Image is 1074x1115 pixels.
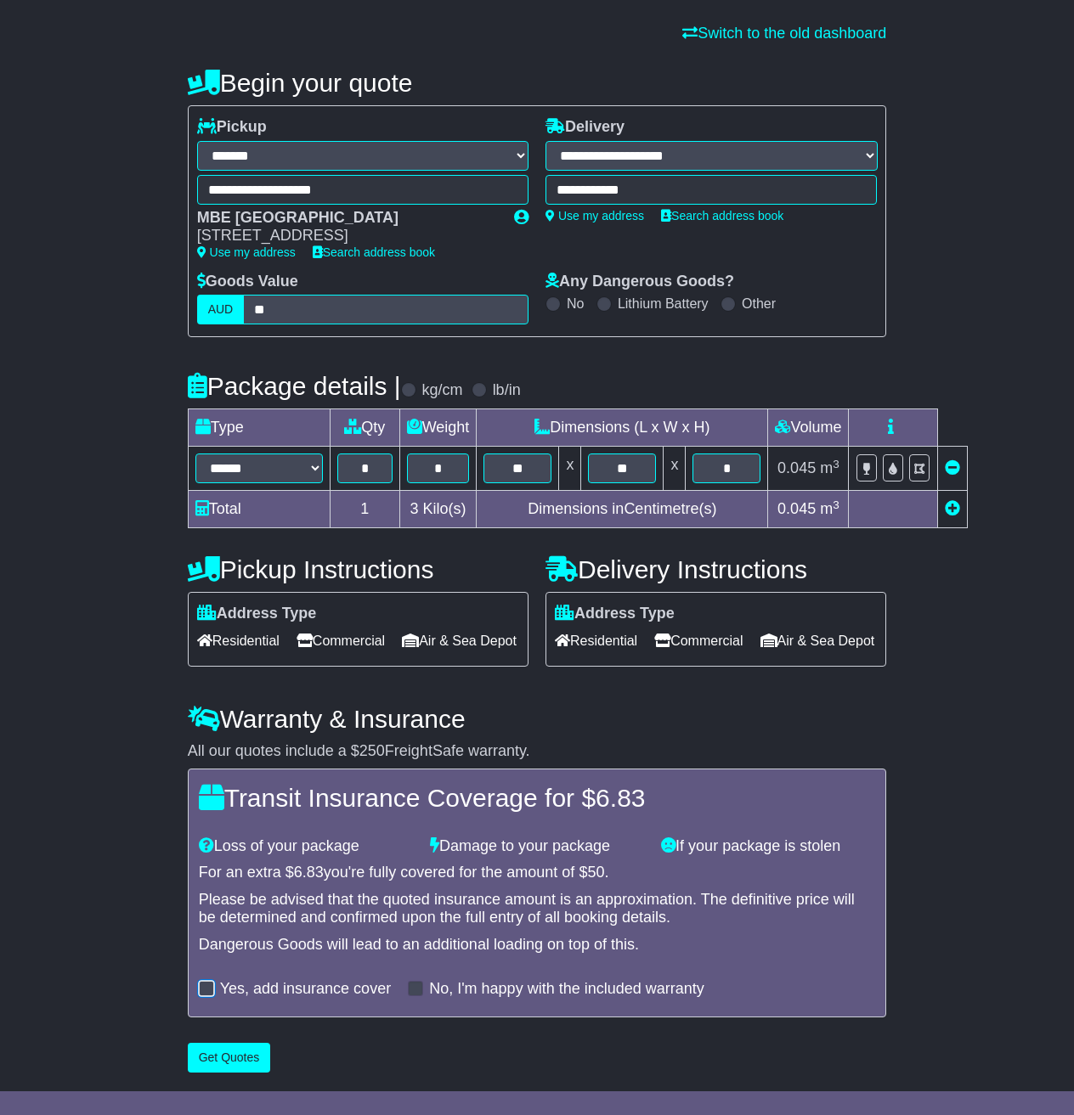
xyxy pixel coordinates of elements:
[742,296,776,312] label: Other
[833,458,839,470] sup: 3
[197,605,317,623] label: Address Type
[199,864,876,882] div: For an extra $ you're fully covered for the amount of $ .
[188,409,330,447] td: Type
[188,742,887,761] div: All our quotes include a $ FreightSafe warranty.
[199,784,876,812] h4: Transit Insurance Coverage for $
[297,628,385,654] span: Commercial
[664,447,686,491] td: x
[596,784,645,812] span: 6.83
[197,245,296,259] a: Use my address
[330,491,399,528] td: 1
[545,118,625,137] label: Delivery
[402,628,517,654] span: Air & Sea Depot
[654,628,743,654] span: Commercial
[188,555,529,583] h4: Pickup Instructions
[545,273,734,291] label: Any Dangerous Goods?
[399,409,477,447] td: Weight
[555,605,675,623] label: Address Type
[199,891,876,927] div: Please be advised that the quoted insurance amount is an approximation. The definitive price will...
[197,295,245,324] label: AUD
[188,1043,271,1073] button: Get Quotes
[945,500,960,517] a: Add new item
[188,372,401,400] h4: Package details |
[188,491,330,528] td: Total
[618,296,709,312] label: Lithium Battery
[545,209,644,222] a: Use my address
[945,459,960,476] a: Remove this item
[555,628,637,654] span: Residential
[330,409,399,447] td: Qty
[188,705,887,733] h4: Warranty & Insurance
[477,491,768,528] td: Dimensions in Centimetre(s)
[294,864,324,881] span: 6.83
[313,245,435,259] a: Search address book
[777,459,816,476] span: 0.045
[410,500,419,517] span: 3
[422,381,463,400] label: kg/cm
[188,69,887,97] h4: Begin your quote
[653,837,884,856] div: If your package is stolen
[197,118,267,137] label: Pickup
[567,296,584,312] label: No
[833,498,839,511] sup: 3
[820,459,839,476] span: m
[220,980,391,999] label: Yes, add insurance cover
[760,628,875,654] span: Air & Sea Depot
[820,500,839,517] span: m
[197,273,298,291] label: Goods Value
[545,555,886,583] h4: Delivery Instructions
[661,209,783,222] a: Search address book
[477,409,768,447] td: Dimensions (L x W x H)
[768,409,849,447] td: Volume
[399,491,477,528] td: Kilo(s)
[682,25,886,42] a: Switch to the old dashboard
[359,742,385,759] span: 250
[197,209,497,228] div: MBE [GEOGRAPHIC_DATA]
[190,837,421,856] div: Loss of your package
[559,447,581,491] td: x
[197,227,497,245] div: [STREET_ADDRESS]
[493,381,521,400] label: lb/in
[197,628,280,654] span: Residential
[429,980,704,999] label: No, I'm happy with the included warranty
[587,864,604,881] span: 50
[777,500,816,517] span: 0.045
[421,837,653,856] div: Damage to your package
[199,936,876,955] div: Dangerous Goods will lead to an additional loading on top of this.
